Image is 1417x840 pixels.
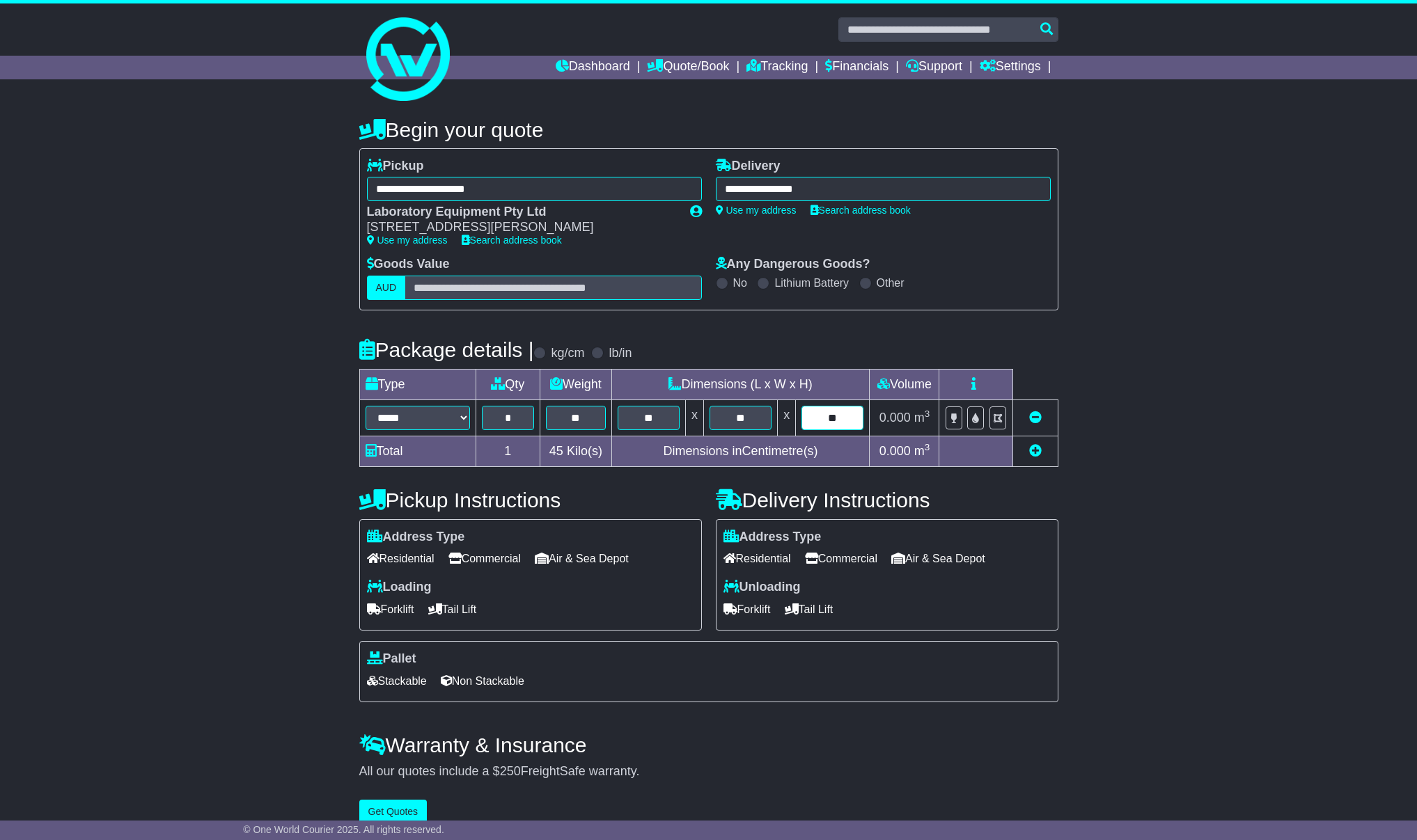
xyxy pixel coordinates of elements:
[685,399,703,436] td: x
[367,257,450,272] label: Goods Value
[367,220,676,235] div: [STREET_ADDRESS][PERSON_NAME]
[914,444,930,458] span: m
[462,235,562,246] a: Search address book
[549,444,563,458] span: 45
[891,548,985,569] span: Air & Sea Depot
[723,599,771,620] span: Forklift
[925,442,930,452] sup: 3
[723,530,822,545] label: Address Type
[367,205,676,220] div: Laboratory Equipment Pty Ltd
[723,548,791,569] span: Residential
[535,548,629,569] span: Air & Sea Depot
[367,599,414,620] span: Forklift
[870,369,939,399] td: Volume
[359,764,1058,779] div: All our quotes include a $ FreightSafe warranty.
[879,444,911,458] span: 0.000
[774,276,849,290] label: Lithium Battery
[877,276,905,290] label: Other
[716,159,781,174] label: Delivery
[716,205,797,216] a: Use my address
[476,369,540,399] td: Qty
[811,205,911,216] a: Search address book
[609,346,632,361] label: lb/in
[805,548,877,569] span: Commercial
[367,670,427,692] span: Stackable
[1029,444,1042,458] a: Add new item
[367,530,465,545] label: Address Type
[716,257,870,272] label: Any Dangerous Goods?
[540,369,612,399] td: Weight
[448,548,521,569] span: Commercial
[367,235,448,246] a: Use my address
[367,159,424,174] label: Pickup
[980,56,1041,79] a: Settings
[367,276,406,300] label: AUD
[556,56,630,79] a: Dashboard
[647,56,729,79] a: Quote/Book
[778,399,796,436] td: x
[359,118,1058,141] h4: Begin your quote
[367,580,432,595] label: Loading
[359,436,476,466] td: Total
[359,734,1058,756] h4: Warranty & Insurance
[914,411,930,425] span: m
[540,436,612,466] td: Kilo(s)
[367,651,416,667] label: Pallet
[359,800,428,824] button: Get Quotes
[359,369,476,399] td: Type
[716,489,1058,512] h4: Delivery Instructions
[611,369,870,399] td: Dimensions (L x W x H)
[925,409,930,419] sup: 3
[785,599,833,620] span: Tail Lift
[500,764,521,778] span: 250
[825,56,888,79] a: Financials
[359,338,534,361] h4: Package details |
[476,436,540,466] td: 1
[243,824,444,835] span: © One World Courier 2025. All rights reserved.
[441,670,524,692] span: Non Stackable
[723,580,801,595] label: Unloading
[746,56,808,79] a: Tracking
[1029,411,1042,425] a: Remove this item
[367,548,435,569] span: Residential
[551,346,584,361] label: kg/cm
[428,599,477,620] span: Tail Lift
[359,489,702,512] h4: Pickup Instructions
[733,276,747,290] label: No
[906,56,962,79] a: Support
[611,436,870,466] td: Dimensions in Centimetre(s)
[879,411,911,425] span: 0.000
